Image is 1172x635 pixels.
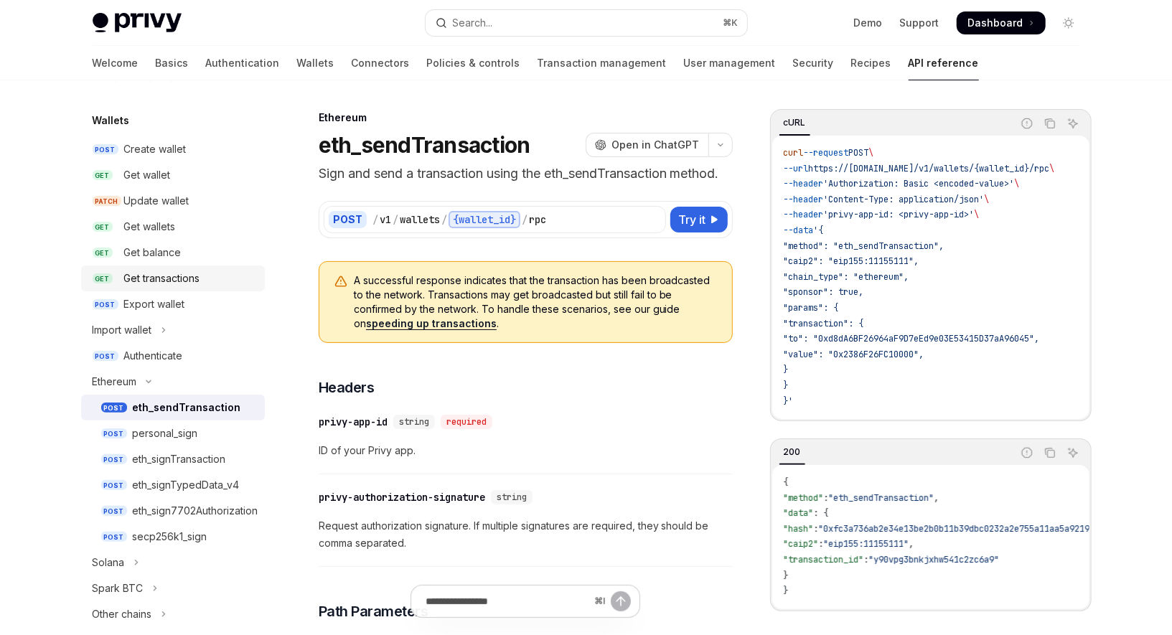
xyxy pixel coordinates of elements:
[319,415,388,429] div: privy-app-id
[968,16,1023,30] span: Dashboard
[869,554,1000,565] span: "y90vpg3bnkjxhw541c2zc6a9"
[449,211,520,228] div: {wallet_id}
[784,302,839,314] span: "params": {
[784,380,789,391] span: }
[101,403,127,413] span: POST
[93,273,113,284] span: GET
[393,212,398,227] div: /
[784,364,789,375] span: }
[819,538,824,550] span: :
[81,317,265,343] button: Toggle Import wallet section
[453,14,493,32] div: Search...
[1064,443,1082,462] button: Ask AI
[81,136,265,162] a: POSTCreate wallet
[133,399,241,416] div: eth_sendTransaction
[124,192,189,210] div: Update wallet
[497,491,527,503] span: string
[723,17,739,29] span: ⌘ K
[81,601,265,627] button: Toggle Other chains section
[985,194,990,205] span: \
[784,395,794,407] span: }'
[93,144,118,155] span: POST
[81,420,265,446] a: POSTpersonal_sign
[81,524,265,550] a: POSTsecp256k1_sign
[522,212,528,227] div: /
[93,196,121,207] span: PATCH
[851,46,891,80] a: Recipes
[400,212,440,227] div: wallets
[854,16,883,30] a: Demo
[319,517,733,552] span: Request authorization signature. If multiple signatures are required, they should be comma separa...
[1041,443,1059,462] button: Copy the contents from the code block
[975,209,980,220] span: \
[319,132,530,158] h1: eth_sendTransaction
[329,211,367,228] div: POST
[784,178,824,189] span: --header
[352,46,410,80] a: Connectors
[297,46,334,80] a: Wallets
[206,46,280,80] a: Authentication
[81,446,265,472] a: POSTeth_signTransaction
[81,575,265,601] button: Toggle Spark BTC section
[93,580,144,597] div: Spark BTC
[124,218,176,235] div: Get wallets
[779,114,810,131] div: cURL
[124,296,185,313] div: Export wallet
[784,255,919,267] span: "caip2": "eip155:11155111",
[784,163,809,174] span: --url
[81,188,265,214] a: PATCHUpdate wallet
[670,207,728,232] button: Try it
[784,194,824,205] span: --header
[814,523,819,535] span: :
[334,275,348,289] svg: Warning
[784,554,864,565] span: "transaction_id"
[319,164,733,184] p: Sign and send a transaction using the eth_sendTransaction method.
[354,273,718,331] span: A successful response indicates that the transaction has been broadcasted to the network. Transac...
[1057,11,1080,34] button: Toggle dark mode
[156,46,189,80] a: Basics
[81,395,265,420] a: POSTeth_sendTransaction
[133,528,207,545] div: secp256k1_sign
[824,194,985,205] span: 'Content-Type: application/json'
[784,333,1040,344] span: "to": "0xd8dA6BF26964aF9D7eEd9e03E53415D37aA96045",
[366,317,497,330] a: speeding up transactions
[81,369,265,395] button: Toggle Ethereum section
[319,490,485,504] div: privy-authorization-signature
[93,248,113,258] span: GET
[1015,178,1020,189] span: \
[819,523,1161,535] span: "0xfc3a736ab2e34e13be2b0b11b39dbc0232a2e755a11aa5a9219890d3b2c6c7d8"
[784,492,824,504] span: "method"
[133,425,198,442] div: personal_sign
[784,240,944,252] span: "method": "eth_sendTransaction",
[101,480,127,491] span: POST
[81,498,265,524] a: POSTeth_sign7702Authorization
[380,212,391,227] div: v1
[784,318,864,329] span: "transaction": {
[814,507,829,519] span: : {
[133,451,226,468] div: eth_signTransaction
[81,240,265,265] a: GETGet balance
[81,343,265,369] a: POSTAuthenticate
[93,170,113,181] span: GET
[81,291,265,317] a: POSTExport wallet
[1050,163,1055,174] span: \
[829,492,934,504] span: "eth_sendTransaction"
[101,532,127,542] span: POST
[957,11,1046,34] a: Dashboard
[93,373,137,390] div: Ethereum
[427,46,520,80] a: Policies & controls
[869,147,874,159] span: \
[81,472,265,498] a: POSTeth_signTypedData_v4
[93,46,139,80] a: Welcome
[784,271,909,283] span: "chain_type": "ethereum",
[784,523,814,535] span: "hash"
[611,591,631,611] button: Send message
[133,476,240,494] div: eth_signTypedData_v4
[784,507,814,519] span: "data"
[824,178,1015,189] span: 'Authorization: Basic <encoded-value>'
[93,222,113,232] span: GET
[784,286,864,298] span: "sponsor": true,
[319,110,733,125] div: Ethereum
[784,349,924,360] span: "value": "0x2386F26FC10000",
[784,225,814,236] span: --data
